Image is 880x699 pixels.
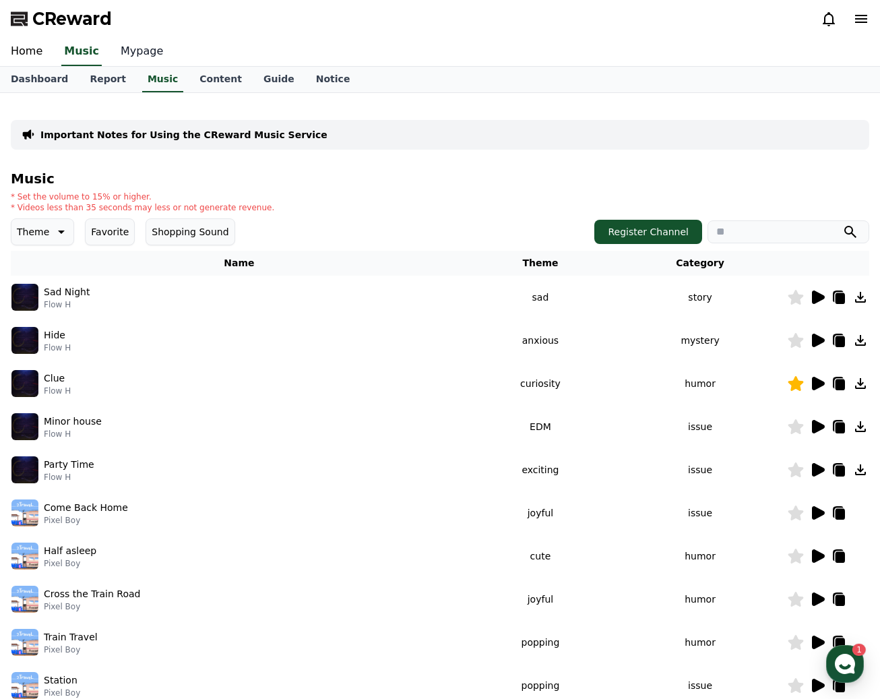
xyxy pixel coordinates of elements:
[11,284,38,311] img: music
[189,67,253,92] a: Content
[174,427,259,461] a: Settings
[44,688,80,698] p: Pixel Boy
[137,427,142,437] span: 1
[89,427,174,461] a: 1Messages
[4,427,89,461] a: Home
[44,587,140,601] p: Cross the Train Road
[11,629,38,656] img: music
[11,586,38,613] img: music
[17,222,49,241] p: Theme
[11,413,38,440] img: music
[44,386,71,396] p: Flow H
[11,191,274,202] p: * Set the volume to 15% or higher.
[44,415,102,429] p: Minor house
[79,67,137,92] a: Report
[44,299,90,310] p: Flow H
[613,535,787,578] td: humor
[44,644,98,655] p: Pixel Boy
[468,448,613,491] td: exciting
[468,276,613,319] td: sad
[44,558,96,569] p: Pixel Boy
[44,342,71,353] p: Flow H
[44,501,128,515] p: Come Back Home
[34,448,58,458] span: Home
[40,128,327,142] a: Important Notes for Using the CReward Music Service
[110,38,174,66] a: Mypage
[468,251,613,276] th: Theme
[613,491,787,535] td: issue
[613,448,787,491] td: issue
[11,499,38,526] img: music
[44,328,65,342] p: Hide
[613,405,787,448] td: issue
[85,218,135,245] button: Favorite
[613,362,787,405] td: humor
[11,8,112,30] a: CReward
[253,67,305,92] a: Guide
[468,621,613,664] td: popping
[613,276,787,319] td: story
[11,218,74,245] button: Theme
[11,171,869,186] h4: Music
[112,448,152,459] span: Messages
[468,535,613,578] td: cute
[613,319,787,362] td: mystery
[305,67,361,92] a: Notice
[11,327,38,354] img: music
[32,8,112,30] span: CReward
[44,673,77,688] p: Station
[44,458,94,472] p: Party Time
[468,578,613,621] td: joyful
[468,405,613,448] td: EDM
[468,491,613,535] td: joyful
[11,370,38,397] img: music
[613,251,787,276] th: Category
[44,515,128,526] p: Pixel Boy
[11,543,38,570] img: music
[11,456,38,483] img: music
[44,630,98,644] p: Train Travel
[44,601,140,612] p: Pixel Boy
[613,578,787,621] td: humor
[44,429,102,439] p: Flow H
[44,371,65,386] p: Clue
[44,544,96,558] p: Half asleep
[11,672,38,699] img: music
[146,218,234,245] button: Shopping Sound
[613,621,787,664] td: humor
[61,38,102,66] a: Music
[199,448,232,458] span: Settings
[44,285,90,299] p: Sad Night
[11,251,468,276] th: Name
[468,319,613,362] td: anxious
[11,202,274,213] p: * Videos less than 35 seconds may less or not generate revenue.
[142,67,183,92] a: Music
[44,472,94,483] p: Flow H
[594,220,702,244] button: Register Channel
[468,362,613,405] td: curiosity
